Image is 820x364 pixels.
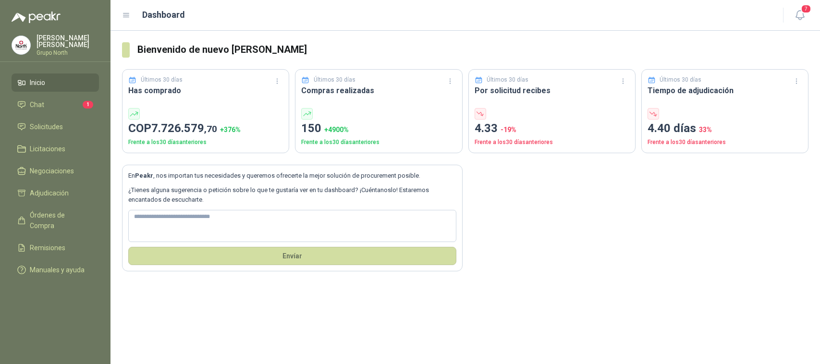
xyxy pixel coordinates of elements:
p: Últimos 30 días [660,75,701,85]
button: 7 [791,7,808,24]
h3: Has comprado [128,85,283,97]
p: COP [128,120,283,138]
a: Negociaciones [12,162,99,180]
img: Logo peakr [12,12,61,23]
p: En , nos importan tus necesidades y queremos ofrecerte la mejor solución de procurement posible. [128,171,456,181]
span: Licitaciones [30,144,65,154]
h3: Tiempo de adjudicación [648,85,802,97]
button: Envíar [128,247,456,265]
span: Órdenes de Compra [30,210,90,231]
h3: Compras realizadas [301,85,456,97]
span: + 376 % [220,126,241,133]
p: 150 [301,120,456,138]
h3: Por solicitud recibes [475,85,629,97]
p: Últimos 30 días [141,75,183,85]
span: Negociaciones [30,166,74,176]
a: Licitaciones [12,140,99,158]
a: Chat1 [12,96,99,114]
span: 7 [801,4,811,13]
p: Grupo North [37,50,99,56]
span: Solicitudes [30,121,63,132]
span: 33 % [699,126,712,133]
a: Solicitudes [12,118,99,136]
span: Manuales y ayuda [30,265,85,275]
span: 7.726.579 [151,121,217,135]
span: 1 [83,101,93,109]
a: Adjudicación [12,184,99,202]
span: -19 % [501,126,516,133]
span: + 4900 % [324,126,349,133]
p: Frente a los 30 días anteriores [128,138,283,147]
span: ,70 [204,123,217,134]
a: Órdenes de Compra [12,206,99,235]
p: Frente a los 30 días anteriores [301,138,456,147]
p: ¿Tienes alguna sugerencia o petición sobre lo que te gustaría ver en tu dashboard? ¡Cuéntanoslo! ... [128,185,456,205]
p: Últimos 30 días [314,75,355,85]
span: Chat [30,99,44,110]
a: Manuales y ayuda [12,261,99,279]
a: Remisiones [12,239,99,257]
p: Últimos 30 días [487,75,528,85]
b: Peakr [135,172,153,179]
span: Remisiones [30,243,65,253]
p: Frente a los 30 días anteriores [475,138,629,147]
h1: Dashboard [142,8,185,22]
h3: Bienvenido de nuevo [PERSON_NAME] [137,42,808,57]
p: 4.40 días [648,120,802,138]
span: Inicio [30,77,45,88]
img: Company Logo [12,36,30,54]
span: Adjudicación [30,188,69,198]
p: Frente a los 30 días anteriores [648,138,802,147]
p: [PERSON_NAME] [PERSON_NAME] [37,35,99,48]
a: Inicio [12,73,99,92]
p: 4.33 [475,120,629,138]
